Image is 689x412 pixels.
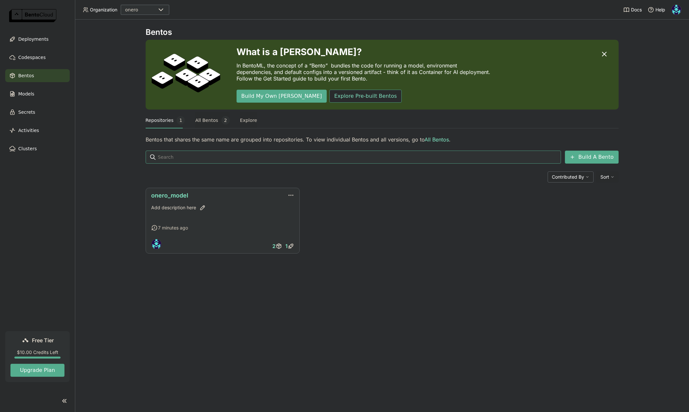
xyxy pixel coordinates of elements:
div: Help [648,7,665,13]
div: onero [125,7,138,13]
span: Docs [631,7,642,13]
a: 1 [284,240,296,253]
span: Clusters [18,145,37,153]
h3: What is a [PERSON_NAME]? [237,47,494,57]
a: 2 [271,240,284,253]
div: Add description here [151,204,294,211]
button: Explore Pre-built Bentos [329,90,402,103]
a: Activities [5,124,70,137]
a: Models [5,87,70,100]
span: Deployments [18,35,49,43]
div: Sort [596,171,619,183]
span: 1 [177,116,185,125]
a: Codespaces [5,51,70,64]
button: All Bentos [195,112,229,128]
div: Contributed By [548,171,594,183]
a: Docs [623,7,642,13]
a: All Bentos [424,136,449,143]
span: Models [18,90,34,98]
a: onero_model [151,192,188,199]
a: Secrets [5,106,70,119]
span: Organization [90,7,117,13]
p: In BentoML, the concept of a “Bento” bundles the code for running a model, environment dependenci... [237,62,494,82]
button: Upgrade Plan [10,364,65,377]
span: 2 [222,116,230,125]
img: Darko Petrovic [151,239,161,249]
a: Clusters [5,142,70,155]
button: Build A Bento [565,151,618,164]
a: Free Tier$10.00 Credits LeftUpgrade Plan [5,331,70,382]
div: Bentos [146,27,619,37]
button: Repositories [146,112,185,128]
span: 2 [272,243,276,249]
button: Build My Own [PERSON_NAME] [237,90,327,103]
span: Help [655,7,665,13]
span: Contributed By [552,174,584,180]
a: Bentos [5,69,70,82]
span: 7 minutes ago [158,225,188,231]
img: Darko Petrovic [671,5,681,15]
span: Secrets [18,108,35,116]
img: cover onboarding [151,53,221,96]
span: Bentos [18,72,34,80]
span: Sort [600,174,609,180]
img: logo [9,9,56,22]
span: Codespaces [18,53,46,61]
div: $10.00 Credits Left [10,349,65,355]
button: Explore [240,112,257,128]
span: Free Tier [32,337,54,344]
input: Search [157,152,559,162]
span: 1 [285,243,288,249]
a: Deployments [5,33,70,46]
div: Bentos that shares the same name are grouped into repositories. To view individual Bentos and all... [146,136,619,143]
span: Activities [18,126,39,134]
